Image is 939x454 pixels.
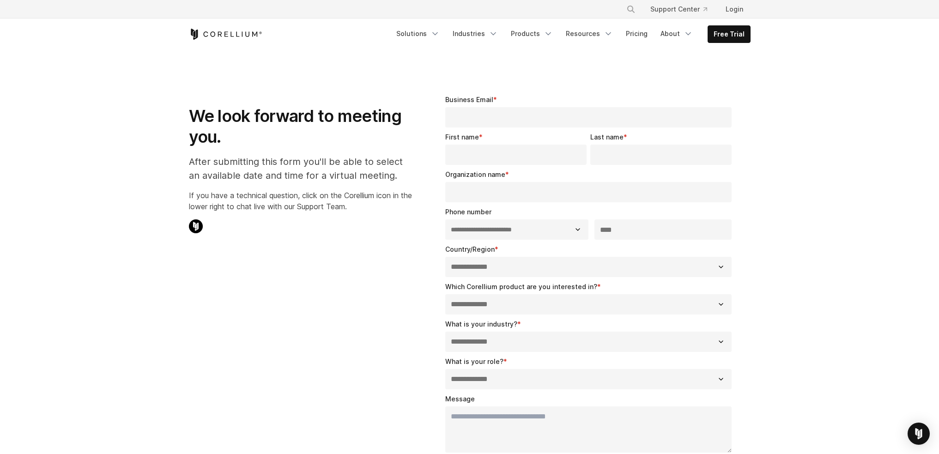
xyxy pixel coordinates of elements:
[445,357,503,365] span: What is your role?
[391,25,445,42] a: Solutions
[189,155,412,182] p: After submitting this form you'll be able to select an available date and time for a virtual meet...
[623,1,639,18] button: Search
[445,395,475,403] span: Message
[189,190,412,212] p: If you have a technical question, click on the Corellium icon in the lower right to chat live wit...
[718,1,751,18] a: Login
[445,283,597,291] span: Which Corellium product are you interested in?
[447,25,503,42] a: Industries
[391,25,751,43] div: Navigation Menu
[590,133,624,141] span: Last name
[708,26,750,42] a: Free Trial
[189,106,412,147] h1: We look forward to meeting you.
[643,1,715,18] a: Support Center
[445,96,493,103] span: Business Email
[908,423,930,445] div: Open Intercom Messenger
[445,170,505,178] span: Organization name
[445,208,491,216] span: Phone number
[560,25,618,42] a: Resources
[615,1,751,18] div: Navigation Menu
[505,25,558,42] a: Products
[445,245,495,253] span: Country/Region
[189,29,262,40] a: Corellium Home
[445,133,479,141] span: First name
[655,25,698,42] a: About
[445,320,517,328] span: What is your industry?
[620,25,653,42] a: Pricing
[189,219,203,233] img: Corellium Chat Icon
